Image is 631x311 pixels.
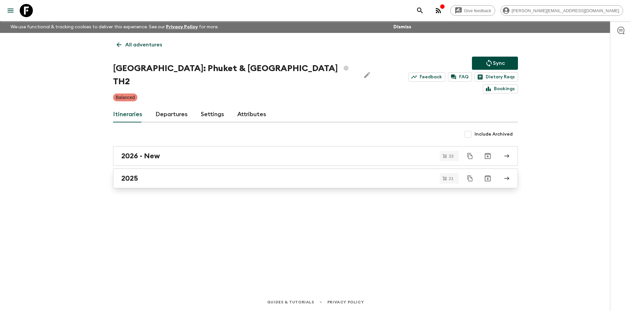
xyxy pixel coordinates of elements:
button: Archive [481,172,494,185]
button: Duplicate [464,172,476,184]
button: search adventures [413,4,427,17]
button: Archive [481,149,494,163]
a: 2026 - New [113,146,518,166]
a: Feedback [409,72,445,82]
a: Departures [155,107,188,122]
span: 21 [445,176,457,181]
a: All adventures [113,38,166,51]
a: FAQ [448,72,472,82]
span: Give feedback [460,8,495,13]
button: Edit Adventure Title [361,62,374,88]
a: Itineraries [113,107,142,122]
h2: 2025 [121,174,138,183]
a: 2025 [113,168,518,188]
button: Duplicate [464,150,476,162]
span: Include Archived [475,131,513,138]
span: 33 [445,154,457,158]
span: [PERSON_NAME][EMAIL_ADDRESS][DOMAIN_NAME] [508,8,623,13]
p: We use functional & tracking cookies to deliver this experience. See our for more. [8,21,221,33]
a: Attributes [237,107,266,122]
div: [PERSON_NAME][EMAIL_ADDRESS][DOMAIN_NAME] [501,5,623,16]
a: Privacy Policy [327,298,364,306]
h2: 2026 - New [121,152,160,160]
p: Sync [493,59,505,67]
a: Settings [201,107,224,122]
a: Dietary Reqs [475,72,518,82]
h1: [GEOGRAPHIC_DATA]: Phuket & [GEOGRAPHIC_DATA] TH2 [113,62,355,88]
p: All adventures [125,41,162,49]
button: menu [4,4,17,17]
button: Dismiss [392,22,413,32]
a: Bookings [483,84,518,93]
p: Balanced [116,94,135,101]
a: Guides & Tutorials [267,298,314,306]
button: Sync adventure departures to the booking engine [472,57,518,70]
a: Give feedback [450,5,495,16]
a: Privacy Policy [166,25,198,29]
